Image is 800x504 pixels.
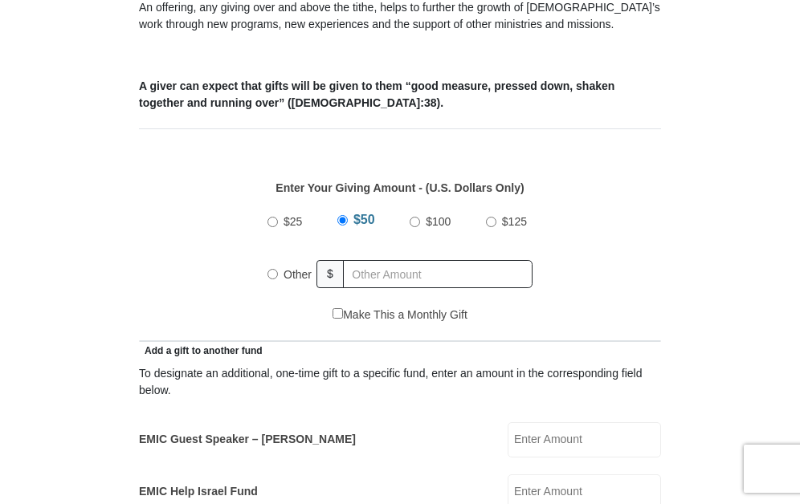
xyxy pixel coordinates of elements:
div: To designate an additional, one-time gift to a specific fund, enter an amount in the correspondin... [139,365,661,399]
span: $125 [502,215,527,228]
strong: Enter Your Giving Amount - (U.S. Dollars Only) [276,181,524,194]
span: $ [316,260,344,288]
span: $50 [353,213,375,226]
span: $100 [426,215,451,228]
label: EMIC Guest Speaker – [PERSON_NAME] [139,431,356,448]
input: Other Amount [343,260,533,288]
input: Enter Amount [508,422,661,457]
span: Other [284,268,312,281]
label: Make This a Monthly Gift [333,307,467,323]
b: A giver can expect that gifts will be given to them “good measure, pressed down, shaken together ... [139,79,614,109]
label: EMIC Help Israel Fund [139,483,258,500]
input: Make This a Monthly Gift [333,308,343,319]
span: $25 [284,215,302,228]
span: Add a gift to another fund [139,345,263,356]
